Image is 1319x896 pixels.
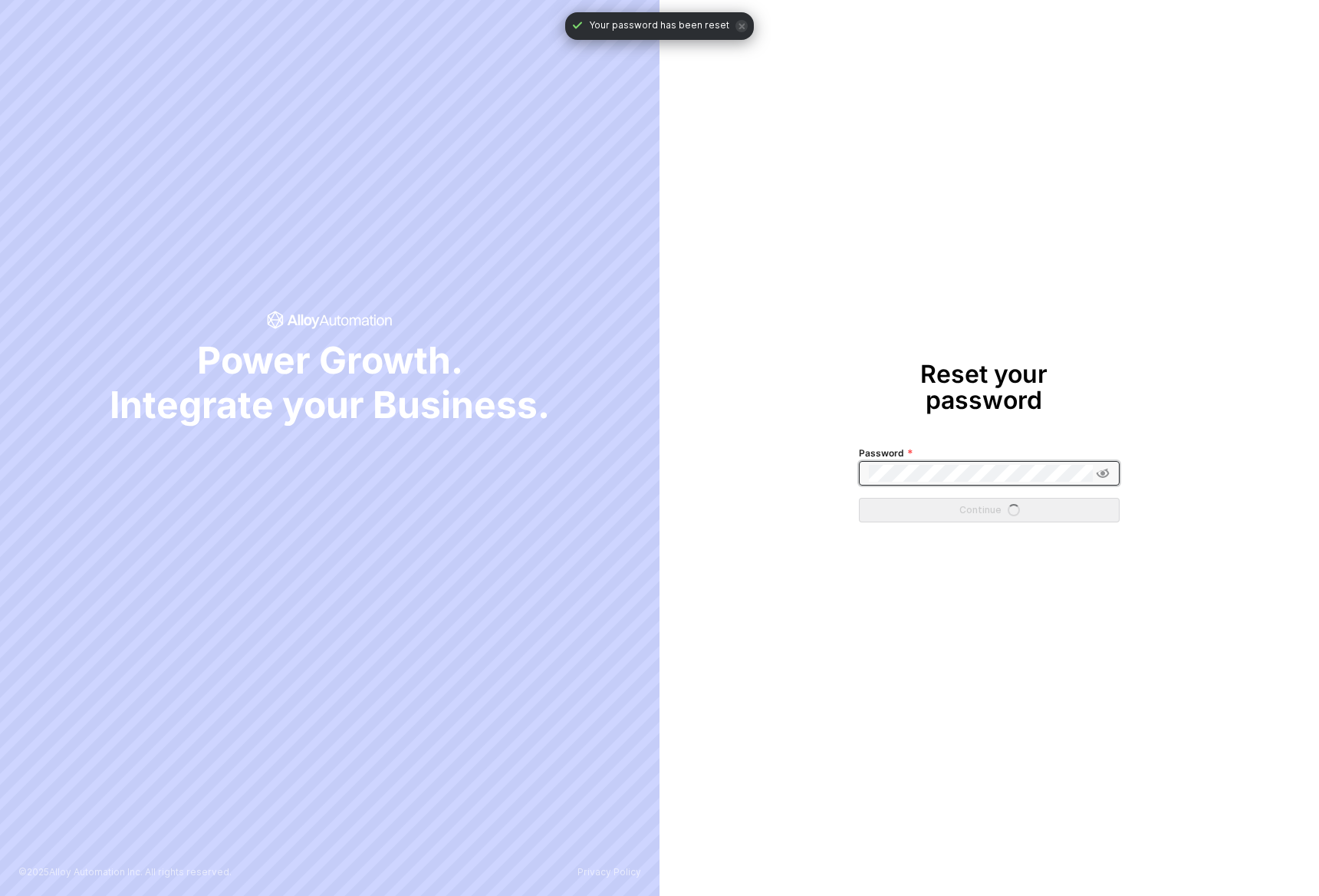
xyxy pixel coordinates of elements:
[571,19,584,31] span: icon-check
[869,465,1093,482] input: Password
[267,311,393,329] span: icon-success
[859,446,913,461] label: Password
[735,20,748,32] span: icon-close
[577,867,641,878] a: Privacy Policy
[110,338,550,427] span: Power Growth. Integrate your Business.
[859,498,1120,522] button: Continueicon-loader
[18,867,232,878] p: © 2025 Alloy Automation Inc. All rights reserved.
[859,361,1108,413] h1: Reset your password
